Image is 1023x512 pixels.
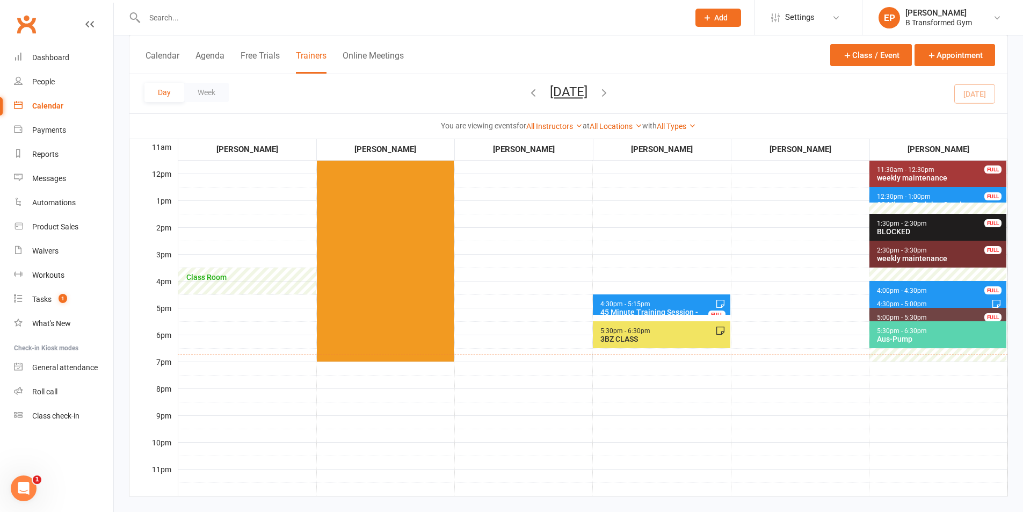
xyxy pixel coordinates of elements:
strong: for [517,121,526,130]
div: Waivers [32,247,59,255]
div: 5pm [129,302,178,329]
button: Free Trials [241,51,280,74]
div: Automations [32,198,76,207]
button: Class / Event [830,44,912,66]
button: Appointment [915,44,995,66]
span: 4:30pm - 5:15pm [600,300,651,308]
div: [PERSON_NAME] [594,143,731,156]
strong: with [642,121,657,130]
div: FULL [984,165,1002,174]
span: 4:30pm - 5:00pm [876,300,927,308]
div: 4pm [129,276,178,302]
span: 12:30pm - 1:00pm [876,193,931,200]
span: 1 [59,294,67,303]
button: Calendar [146,51,179,74]
a: Payments [14,118,113,142]
div: Product Sales [32,222,78,231]
input: Search... [141,10,681,25]
a: What's New [14,312,113,336]
a: Waivers [14,239,113,263]
span: 5:30pm - 6:30pm [600,327,651,335]
span: 1 [33,475,41,484]
div: 1pm [129,195,178,222]
div: Aus-Pump [876,335,1004,343]
button: Online Meetings [343,51,404,74]
div: FULL [984,313,1002,321]
div: 9pm [129,410,178,437]
a: General attendance kiosk mode [14,356,113,380]
a: Class kiosk mode [14,404,113,428]
div: What's New [32,319,71,328]
div: 11am [129,141,178,168]
a: Clubworx [13,11,40,38]
div: [PERSON_NAME] [905,8,972,18]
span: 2:30pm - 3:30pm [876,247,927,254]
div: B Transformed Gym [905,18,972,27]
span: Class Room [185,273,314,282]
div: [PERSON_NAME] [179,143,316,156]
div: Roll call [32,387,57,396]
div: General attendance [32,363,98,372]
div: Messages [32,174,66,183]
a: Tasks 1 [14,287,113,312]
div: 8pm [129,383,178,410]
div: Patricia Hardgrave's availability: 3:30pm - 4:30pm [178,268,316,294]
div: 12pm [129,168,178,195]
a: Messages [14,167,113,191]
span: 1:30pm - 2:30pm [876,220,927,227]
div: 3pm [129,249,178,276]
div: 10pm [129,437,178,464]
strong: at [583,121,590,130]
button: Trainers [296,51,327,74]
div: 2pm [129,222,178,249]
div: EP [879,7,900,28]
div: Calendar [32,102,63,110]
div: People [32,77,55,86]
a: Automations [14,191,113,215]
div: weekly maintenance [876,174,1004,182]
span: Add [714,13,728,22]
div: 11pm [129,464,178,491]
a: All Locations [590,122,642,131]
button: Agenda [195,51,224,74]
div: 6pm [129,329,178,356]
iframe: Intercom live chat [11,475,37,501]
button: [DATE] [550,84,587,99]
a: Product Sales [14,215,113,239]
div: Class check-in [32,412,79,420]
div: Reports [32,150,59,158]
div: FULL [984,286,1002,294]
button: Add [695,9,741,27]
div: FULL [984,192,1002,200]
div: 7pm [129,356,178,383]
a: Roll call [14,380,113,404]
strong: You are viewing events [441,121,517,130]
div: 30 Minute Training Session - [PERSON_NAME] [876,200,1004,218]
a: People [14,70,113,94]
div: weekly maintenance [876,254,1004,263]
div: 45 Minute Training Session - [PERSON_NAME] [600,308,728,325]
div: Tasks [32,295,52,304]
a: Calendar [14,94,113,118]
span: 5:30pm - 6:30pm [876,327,927,335]
div: FULL [984,219,1002,227]
div: [PERSON_NAME] [455,143,592,156]
span: 11:30am - 12:30pm [876,166,935,174]
div: [PERSON_NAME] [870,143,1007,156]
div: Payments [32,126,66,134]
div: 3BZ CLASS [600,335,728,343]
div: FULL [708,311,725,319]
div: Dashboard [32,53,69,62]
span: 4:00pm - 4:30pm [876,287,927,294]
div: [PERSON_NAME] [732,143,869,156]
a: All Instructors [526,122,583,131]
div: Workouts [32,271,64,279]
div: BLOCKED [876,227,1004,236]
a: Reports [14,142,113,167]
a: Dashboard [14,46,113,70]
span: 5:00pm - 5:30pm [876,314,927,321]
a: All Types [657,122,696,131]
button: Week [184,83,229,102]
button: Day [144,83,184,102]
div: FULL [984,246,1002,254]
